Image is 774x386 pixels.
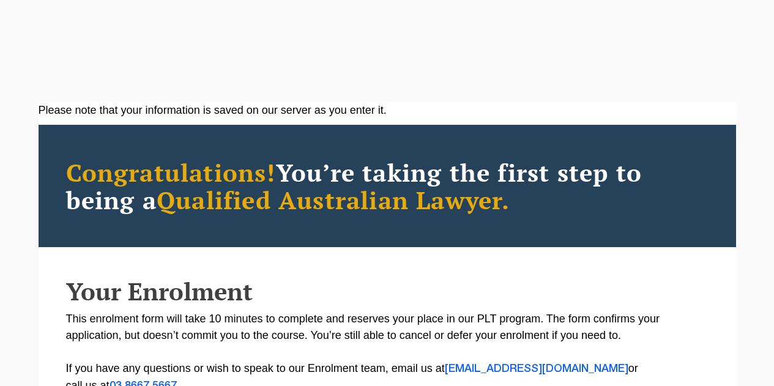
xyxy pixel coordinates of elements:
span: Congratulations! [66,156,276,188]
span: Qualified Australian Lawyer. [157,184,510,216]
h2: Your Enrolment [66,278,709,305]
div: Please note that your information is saved on our server as you enter it. [39,102,736,119]
h2: You’re taking the first step to being a [66,158,709,213]
a: [EMAIL_ADDRESS][DOMAIN_NAME] [445,364,628,374]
